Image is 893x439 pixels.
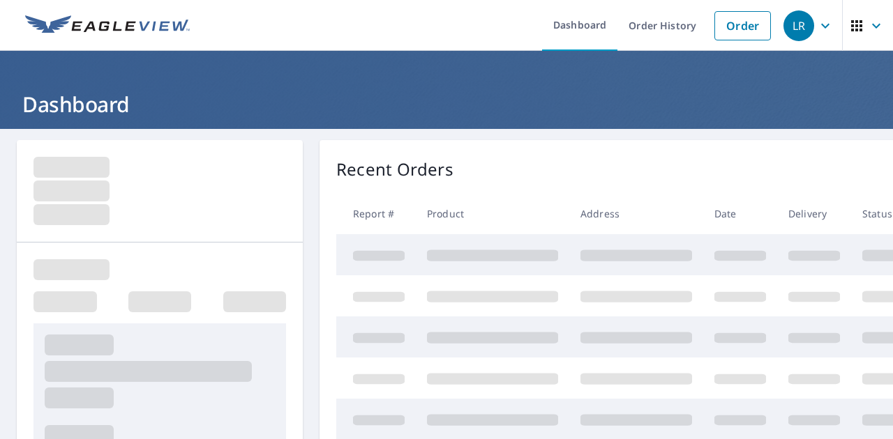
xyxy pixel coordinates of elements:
div: LR [783,10,814,41]
img: EV Logo [25,15,190,36]
th: Address [569,193,703,234]
th: Report # [336,193,416,234]
th: Delivery [777,193,851,234]
p: Recent Orders [336,157,453,182]
a: Order [714,11,771,40]
h1: Dashboard [17,90,876,118]
th: Date [703,193,777,234]
th: Product [416,193,569,234]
